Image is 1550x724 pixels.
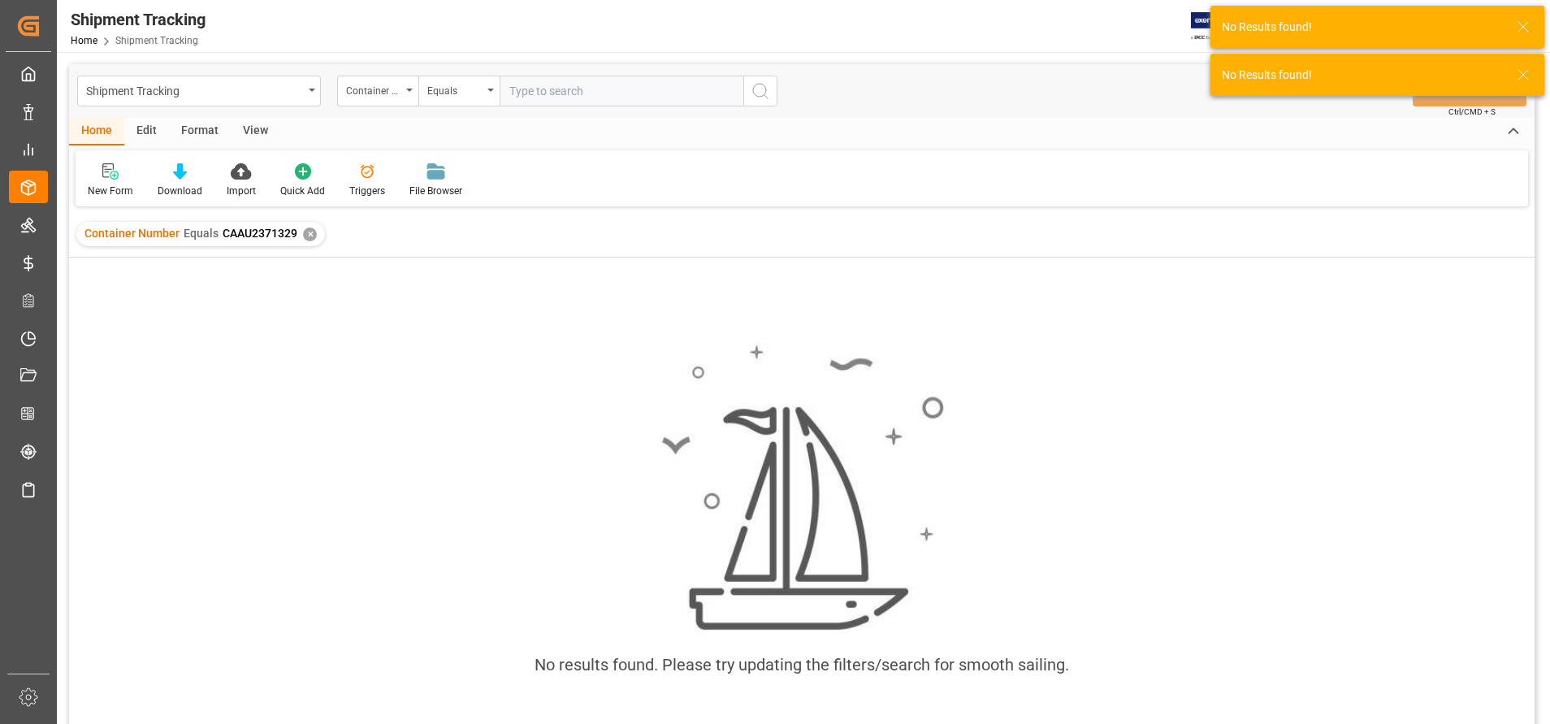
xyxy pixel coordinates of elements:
[500,76,743,106] input: Type to search
[1222,19,1501,36] div: No Results found!
[660,343,944,632] img: smooth_sailing.jpeg
[1448,106,1496,118] span: Ctrl/CMD + S
[231,118,280,145] div: View
[223,227,297,240] span: CAAU2371329
[71,7,206,32] div: Shipment Tracking
[1191,12,1247,41] img: Exertis%20JAM%20-%20Email%20Logo.jpg_1722504956.jpg
[349,184,385,198] div: Triggers
[88,184,133,198] div: New Form
[346,80,401,98] div: Container Number
[169,118,231,145] div: Format
[77,76,321,106] button: open menu
[535,652,1069,677] div: No results found. Please try updating the filters/search for smooth sailing.
[69,118,124,145] div: Home
[227,184,256,198] div: Import
[427,80,483,98] div: Equals
[418,76,500,106] button: open menu
[303,228,317,241] div: ✕
[743,76,777,106] button: search button
[337,76,418,106] button: open menu
[280,184,325,198] div: Quick Add
[158,184,202,198] div: Download
[1222,67,1501,84] div: No Results found!
[71,35,97,46] a: Home
[409,184,462,198] div: File Browser
[124,118,169,145] div: Edit
[84,227,180,240] span: Container Number
[86,80,303,100] div: Shipment Tracking
[184,227,219,240] span: Equals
